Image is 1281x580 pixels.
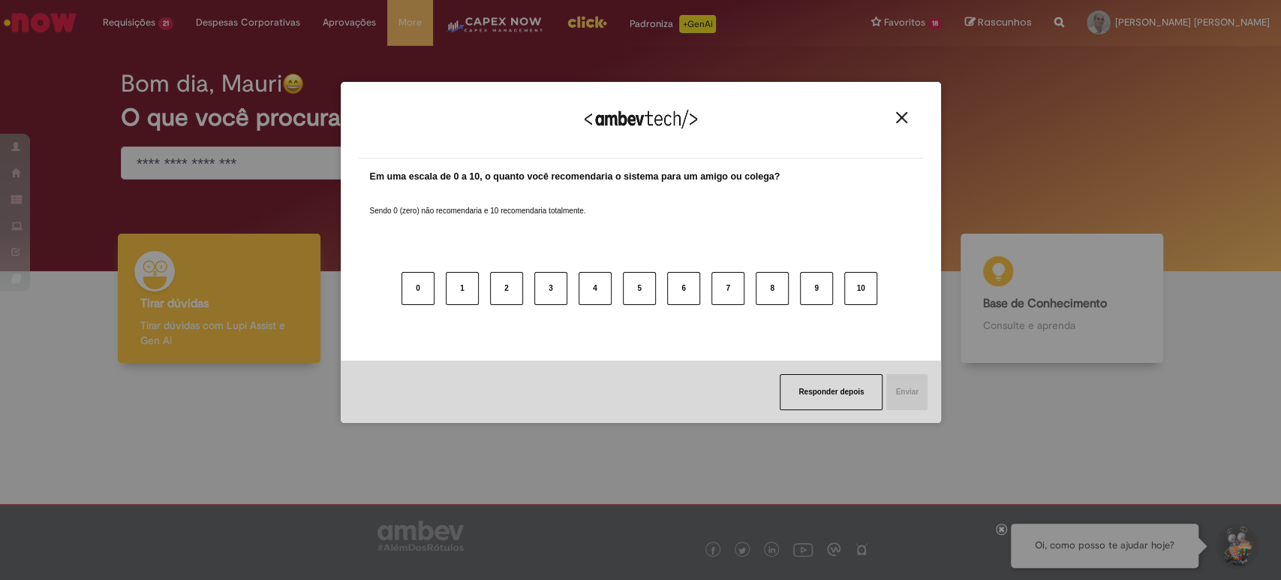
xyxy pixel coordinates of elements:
[579,272,612,305] button: 4
[800,272,833,305] button: 9
[623,272,656,305] button: 5
[534,272,567,305] button: 3
[756,272,789,305] button: 8
[370,170,780,184] label: Em uma escala de 0 a 10, o quanto você recomendaria o sistema para um amigo ou colega?
[892,111,912,124] button: Close
[780,374,883,410] button: Responder depois
[711,272,744,305] button: 7
[370,188,586,216] label: Sendo 0 (zero) não recomendaria e 10 recomendaria totalmente.
[667,272,700,305] button: 6
[446,272,479,305] button: 1
[896,112,907,123] img: Close
[585,110,697,128] img: Logo Ambevtech
[844,272,877,305] button: 10
[401,272,435,305] button: 0
[490,272,523,305] button: 2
